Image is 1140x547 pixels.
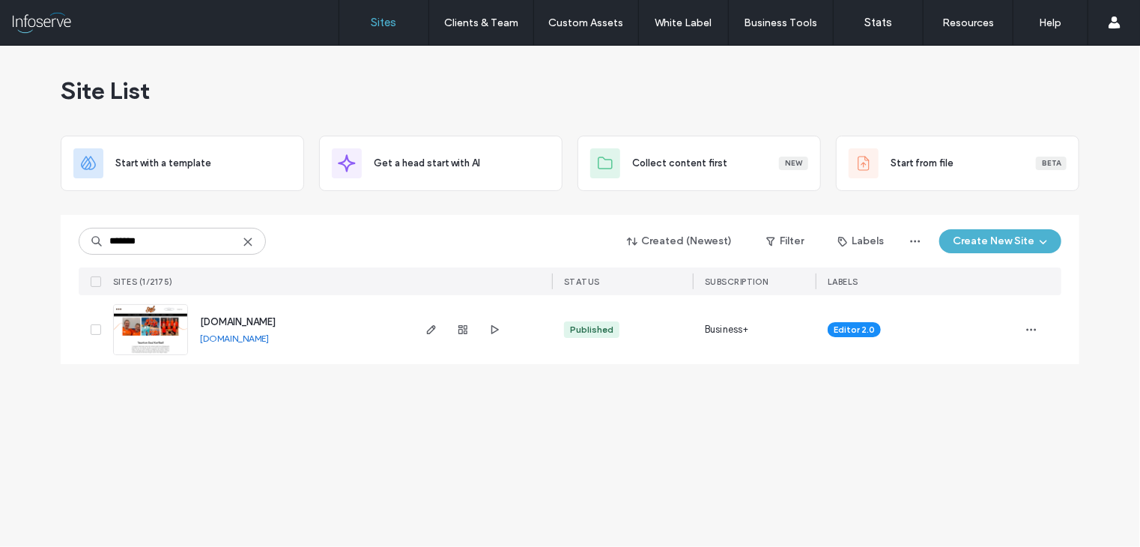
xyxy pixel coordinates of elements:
span: Collect content first [632,156,727,171]
label: Sites [372,16,397,29]
span: Business+ [705,322,749,337]
label: Custom Assets [549,16,624,29]
span: Site List [61,76,150,106]
span: SITES (1/2175) [113,276,173,287]
label: Stats [864,16,892,29]
span: SUBSCRIPTION [705,276,768,287]
div: Published [570,323,613,336]
label: White Label [655,16,712,29]
div: Collect content firstNew [577,136,821,191]
div: Start with a template [61,136,304,191]
span: LABELS [828,276,858,287]
a: [DOMAIN_NAME] [200,333,269,344]
span: Help [34,10,64,24]
div: Start from fileBeta [836,136,1079,191]
span: Get a head start with AI [374,156,480,171]
a: [DOMAIN_NAME] [200,316,276,327]
span: Start with a template [115,156,211,171]
span: Start from file [891,156,953,171]
label: Resources [942,16,994,29]
button: Create New Site [939,229,1061,253]
button: Created (Newest) [614,229,745,253]
div: Beta [1036,157,1067,170]
label: Help [1040,16,1062,29]
label: Clients & Team [444,16,518,29]
span: Editor 2.0 [834,323,875,336]
label: Business Tools [745,16,818,29]
div: Get a head start with AI [319,136,563,191]
button: Labels [825,229,897,253]
button: Filter [751,229,819,253]
div: New [779,157,808,170]
span: STATUS [564,276,600,287]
